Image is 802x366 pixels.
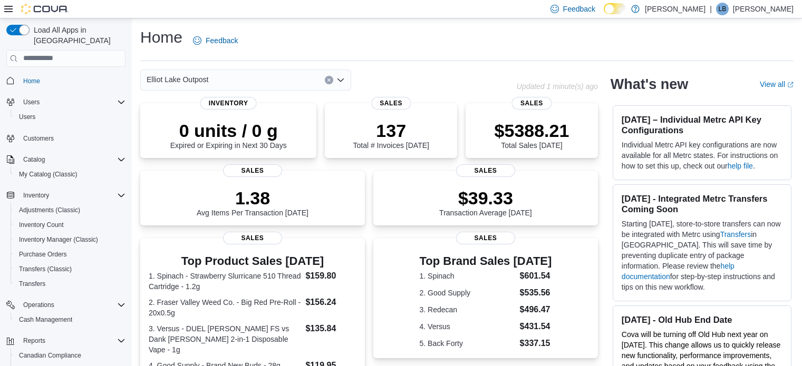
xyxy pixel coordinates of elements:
dt: 5. Back Forty [420,338,516,349]
button: Canadian Compliance [11,348,130,363]
span: Users [15,111,125,123]
button: Transfers [11,276,130,291]
span: Users [23,98,40,106]
span: Sales [223,164,282,177]
button: Inventory [2,188,130,203]
p: Updated 1 minute(s) ago [517,82,598,91]
a: Feedback [189,30,242,51]
button: Reports [2,333,130,348]
button: Users [19,96,44,108]
button: Open list of options [336,76,345,84]
p: 1.38 [197,187,308,209]
p: Starting [DATE], store-to-store transfers can now be integrated with Metrc using in [GEOGRAPHIC_D... [622,219,782,292]
dt: 2. Good Supply [420,288,516,298]
img: Cova [21,4,69,14]
dd: $156.24 [305,296,356,309]
span: Transfers (Classic) [19,265,72,273]
span: Transfers [19,280,45,288]
h3: Top Brand Sales [DATE] [420,255,552,268]
a: My Catalog (Classic) [15,168,82,181]
h3: Top Product Sales [DATE] [149,255,356,268]
h3: [DATE] - Old Hub End Date [622,314,782,325]
a: View allExternal link [760,80,794,88]
button: Users [2,95,130,110]
a: Inventory Count [15,219,68,231]
button: Reports [19,334,50,347]
span: Customers [23,134,54,143]
button: Cash Management [11,312,130,327]
button: Operations [19,299,59,311]
button: Customers [2,131,130,146]
a: help file [728,162,753,170]
dd: $535.56 [520,286,552,299]
span: Users [19,113,35,121]
span: LB [719,3,727,15]
span: Adjustments (Classic) [19,206,80,214]
button: Operations [2,298,130,312]
span: My Catalog (Classic) [15,168,125,181]
h3: [DATE] - Integrated Metrc Transfers Coming Soon [622,193,782,214]
span: Customers [19,132,125,145]
p: Individual Metrc API key configurations are now available for all Metrc states. For instructions ... [622,140,782,171]
dt: 1. Spinach - Strawberry Slurricane 510 Thread Cartridge - 1.2g [149,271,301,292]
p: $5388.21 [495,120,569,141]
span: Canadian Compliance [19,351,81,360]
button: Purchase Orders [11,247,130,262]
input: Dark Mode [604,3,626,14]
a: Inventory Manager (Classic) [15,233,102,246]
a: Adjustments (Classic) [15,204,84,216]
span: Adjustments (Classic) [15,204,125,216]
span: Transfers (Classic) [15,263,125,275]
button: Inventory Count [11,217,130,232]
dd: $431.54 [520,320,552,333]
span: Sales [456,164,515,177]
dd: $337.15 [520,337,552,350]
span: Catalog [19,153,125,166]
div: Avg Items Per Transaction [DATE] [197,187,308,217]
span: Inventory Count [19,221,64,229]
span: Home [23,77,40,85]
dd: $496.47 [520,303,552,316]
h3: [DATE] – Individual Metrc API Key Configurations [622,114,782,135]
span: Transfers [15,278,125,290]
span: Sales [371,97,411,110]
div: Total # Invoices [DATE] [353,120,429,150]
span: Inventory [200,97,257,110]
span: Operations [19,299,125,311]
span: Canadian Compliance [15,349,125,362]
span: Inventory [23,191,49,200]
dd: $601.54 [520,270,552,282]
a: help documentation [622,262,735,281]
span: Cash Management [15,313,125,326]
p: | [710,3,712,15]
h2: What's new [611,76,688,93]
button: Catalog [19,153,49,166]
a: Transfers [720,230,751,239]
h1: Home [140,27,182,48]
a: Transfers [15,278,50,290]
button: Home [2,73,130,88]
span: Inventory [19,189,125,202]
button: Adjustments (Classic) [11,203,130,217]
a: Home [19,75,44,87]
div: Laura Burns [716,3,729,15]
span: Purchase Orders [19,250,67,259]
svg: External link [787,82,794,88]
a: Canadian Compliance [15,349,85,362]
p: 0 units / 0 g [170,120,287,141]
span: Elliot Lake Outpost [147,73,209,86]
span: Reports [23,337,45,345]
dt: 4. Versus [420,321,516,332]
span: Feedback [563,4,595,14]
button: Transfers (Classic) [11,262,130,276]
button: Catalog [2,152,130,167]
p: $39.33 [439,187,532,209]
button: Clear input [325,76,333,84]
button: My Catalog (Classic) [11,167,130,182]
p: [PERSON_NAME] [733,3,794,15]
a: Customers [19,132,58,145]
span: Home [19,74,125,87]
a: Cash Management [15,313,76,326]
span: Sales [223,232,282,244]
